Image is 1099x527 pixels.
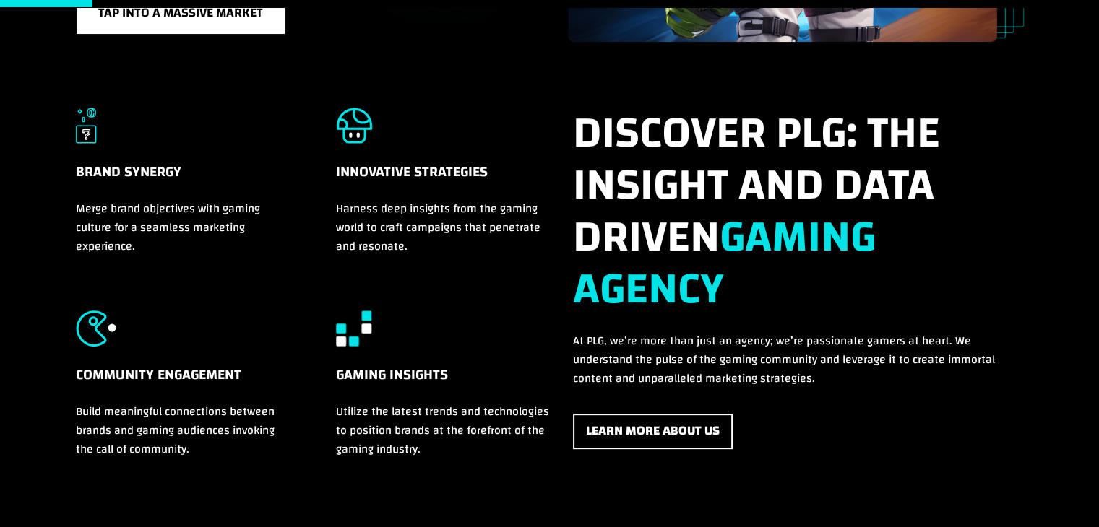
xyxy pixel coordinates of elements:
[76,199,285,256] p: Merge brand objectives with gaming culture for a seamless marketing experience.
[336,364,554,402] h5: Gaming Insights
[1027,458,1099,527] iframe: Chat Widget
[76,108,98,144] img: Brand Synergy
[76,161,285,199] h5: Brand Synergy
[336,402,554,458] p: Utilize the latest trends and technologies to position brands at the forefront of the gaming indu...
[573,196,876,330] strong: gaming Agency
[336,161,554,199] h5: Innovative Strategies
[76,364,285,402] h5: Community Engagement
[573,331,1021,388] p: At PLG, we’re more than just an agency; we’re passionate gamers at heart. We understand the pulse...
[573,108,1021,331] h2: Discover PLG: The insight and data driven
[76,402,285,458] p: Build meaningful connections between brands and gaming audiences invoking the call of community.
[573,414,733,449] a: Learn More About Us
[336,199,554,256] p: Harness deep insights from the gaming world to craft campaigns that penetrate and resonate.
